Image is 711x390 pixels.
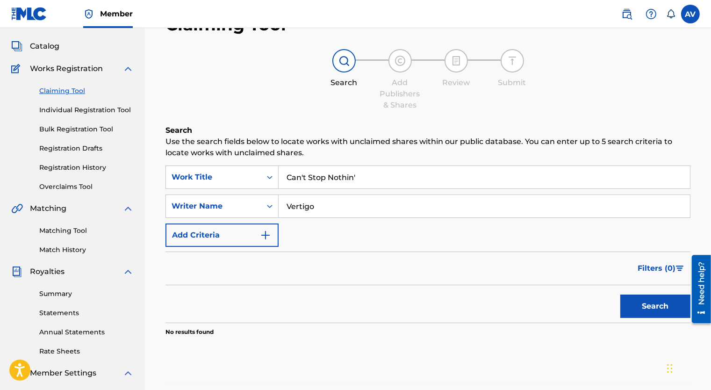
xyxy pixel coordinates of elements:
a: Registration Drafts [39,144,134,153]
a: Overclaims Tool [39,182,134,192]
div: Help [642,5,661,23]
img: Works Registration [11,63,23,74]
img: step indicator icon for Review [451,55,462,66]
a: Statements [39,308,134,318]
div: Submit [489,77,536,88]
img: Top Rightsholder [83,8,94,20]
div: Review [433,77,480,88]
div: Work Title [172,172,256,183]
button: Add Criteria [165,224,279,247]
img: Matching [11,203,23,214]
iframe: Resource Center [685,252,711,327]
span: Works Registration [30,63,103,74]
h6: Search [165,125,690,136]
a: Matching Tool [39,226,134,236]
a: Individual Registration Tool [39,105,134,115]
div: Search [321,77,367,88]
div: Notifications [666,9,675,19]
img: step indicator icon for Submit [507,55,518,66]
div: Add Publishers & Shares [377,77,424,111]
a: Claiming Tool [39,86,134,96]
img: help [646,8,657,20]
img: search [621,8,632,20]
span: Royalties [30,266,65,277]
a: Match History [39,245,134,255]
iframe: Chat Widget [664,345,711,390]
img: filter [676,266,684,271]
a: Registration History [39,163,134,173]
img: MLC Logo [11,7,47,21]
img: 9d2ae6d4665cec9f34b9.svg [260,230,271,241]
img: expand [122,266,134,277]
span: Filters ( 0 ) [638,263,675,274]
button: Search [620,295,690,318]
a: Annual Statements [39,327,134,337]
a: SummarySummary [11,18,68,29]
div: User Menu [681,5,700,23]
div: Drag [667,354,673,383]
a: Rate Sheets [39,347,134,356]
p: No results found [165,328,214,336]
p: Use the search fields below to locate works with unclaimed shares within our public database. You... [165,136,690,159]
img: step indicator icon for Add Publishers & Shares [395,55,406,66]
img: expand [122,203,134,214]
a: CatalogCatalog [11,41,59,52]
span: Catalog [30,41,59,52]
span: Member [100,8,133,19]
img: step indicator icon for Search [338,55,350,66]
button: Filters (0) [632,257,690,280]
a: Public Search [618,5,636,23]
div: Writer Name [172,201,256,212]
img: expand [122,368,134,379]
span: Member Settings [30,368,96,379]
img: Royalties [11,266,22,277]
img: Catalog [11,41,22,52]
img: expand [122,63,134,74]
a: Summary [39,289,134,299]
span: Matching [30,203,66,214]
a: Bulk Registration Tool [39,124,134,134]
form: Search Form [165,166,690,323]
